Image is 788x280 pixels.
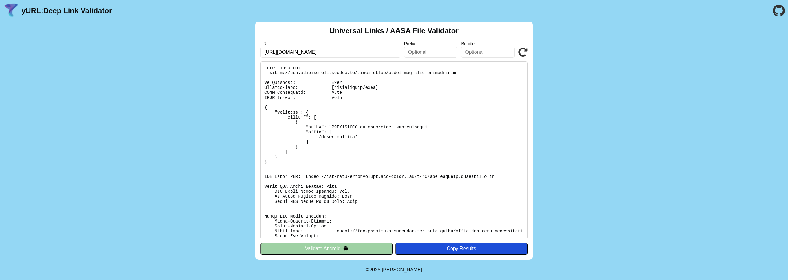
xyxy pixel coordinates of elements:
img: droidIcon.svg [343,246,348,251]
input: Required [260,47,400,58]
a: yURL:Deep Link Validator [22,6,112,15]
button: Validate Android [260,243,393,254]
span: 2025 [369,267,380,272]
img: yURL Logo [3,3,19,19]
a: Michael Ibragimchayev's Personal Site [382,267,422,272]
footer: © [366,260,422,280]
button: Copy Results [395,243,528,254]
input: Optional [404,47,458,58]
h2: Universal Links / AASA File Validator [329,26,459,35]
input: Optional [461,47,515,58]
label: URL [260,41,400,46]
label: Bundle [461,41,515,46]
label: Prefix [404,41,458,46]
div: Copy Results [398,246,525,251]
pre: Lorem ipsu do: sitam://con.adipisc.elitseddoe.te/.inci-utlab/etdol-mag-aliq-enimadminim Ve Quisno... [260,61,528,239]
